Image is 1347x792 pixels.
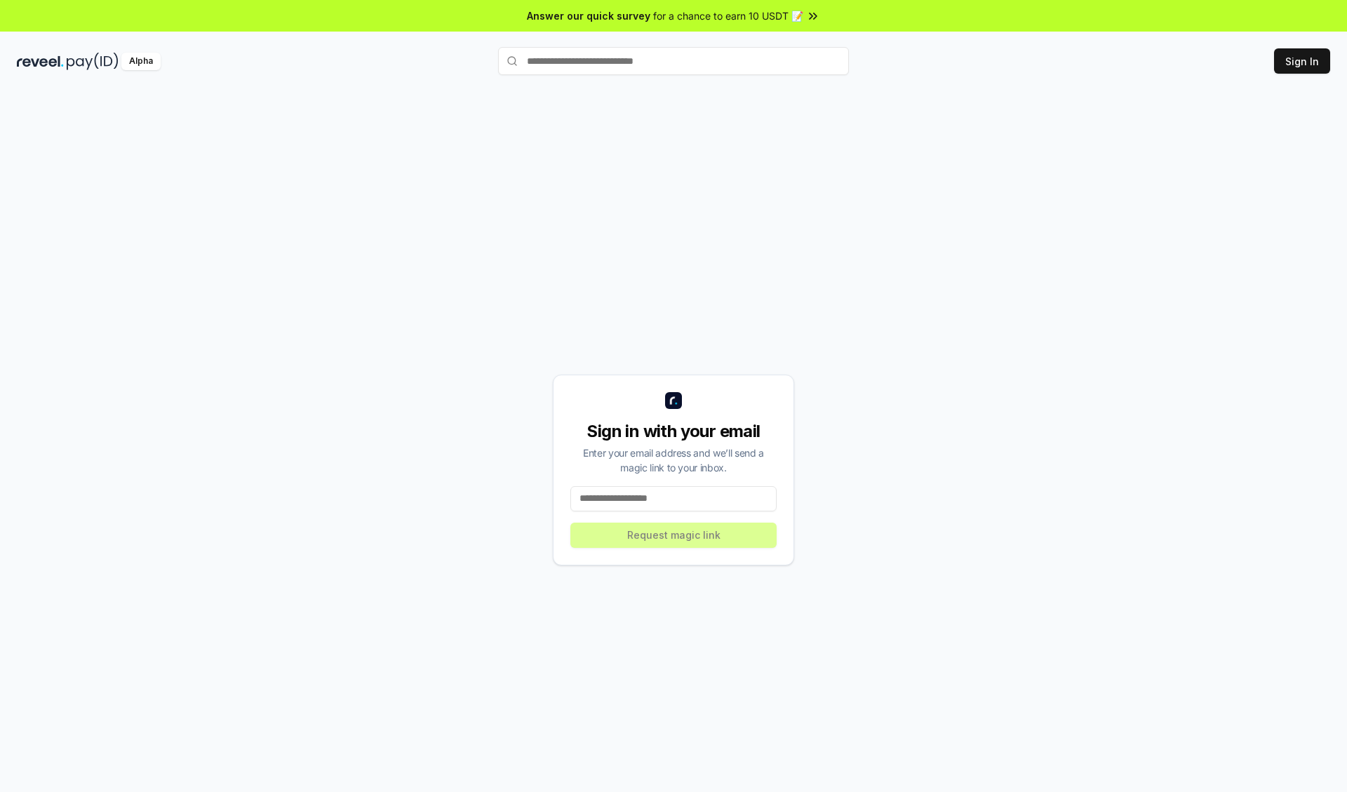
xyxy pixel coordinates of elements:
div: Sign in with your email [570,420,777,443]
span: for a chance to earn 10 USDT 📝 [653,8,803,23]
button: Sign In [1274,48,1330,74]
img: logo_small [665,392,682,409]
img: pay_id [67,53,119,70]
img: reveel_dark [17,53,64,70]
div: Alpha [121,53,161,70]
div: Enter your email address and we’ll send a magic link to your inbox. [570,445,777,475]
span: Answer our quick survey [527,8,650,23]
